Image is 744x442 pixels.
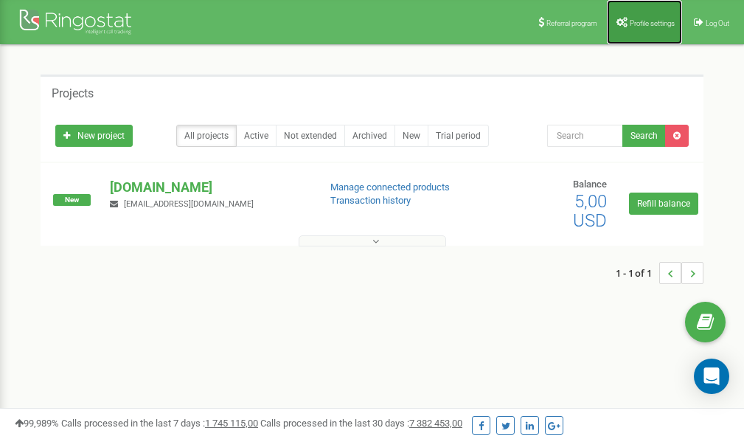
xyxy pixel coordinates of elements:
[55,125,133,147] a: New project
[330,195,411,206] a: Transaction history
[428,125,489,147] a: Trial period
[630,19,675,27] span: Profile settings
[706,19,729,27] span: Log Out
[344,125,395,147] a: Archived
[616,262,659,284] span: 1 - 1 of 1
[110,178,306,197] p: [DOMAIN_NAME]
[53,194,91,206] span: New
[694,359,729,394] div: Open Intercom Messenger
[573,191,607,231] span: 5,00 USD
[176,125,237,147] a: All projects
[124,199,254,209] span: [EMAIL_ADDRESS][DOMAIN_NAME]
[260,418,462,429] span: Calls processed in the last 30 days :
[205,418,258,429] u: 1 745 115,00
[52,87,94,100] h5: Projects
[409,418,462,429] u: 7 382 453,00
[394,125,428,147] a: New
[546,19,597,27] span: Referral program
[61,418,258,429] span: Calls processed in the last 7 days :
[573,179,607,190] span: Balance
[622,125,666,147] button: Search
[330,182,450,193] a: Manage connected products
[15,418,59,429] span: 99,989%
[236,125,277,147] a: Active
[629,193,698,215] a: Refill balance
[276,125,345,147] a: Not extended
[616,247,703,299] nav: ...
[547,125,623,147] input: Search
